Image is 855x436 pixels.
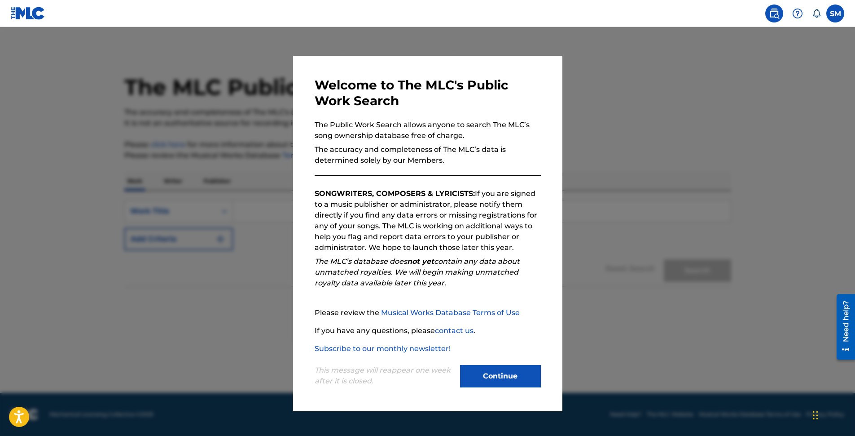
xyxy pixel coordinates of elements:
p: This message will reappear one week after it is closed. [315,365,455,387]
a: contact us [435,326,474,335]
em: The MLC’s database does contain any data about unmatched royalties. We will begin making unmatche... [315,257,520,287]
div: Drag [813,402,818,429]
p: The accuracy and completeness of The MLC’s data is determined solely by our Members. [315,144,541,166]
p: Please review the [315,307,541,318]
a: Public Search [765,4,783,22]
a: Subscribe to our monthly newsletter! [315,344,451,353]
img: MLC Logo [11,7,45,20]
button: Continue [460,365,541,387]
div: Notifications [812,9,821,18]
p: If you have any questions, please . [315,325,541,336]
iframe: Resource Center [830,291,855,363]
p: If you are signed to a music publisher or administrator, please notify them directly if you find ... [315,188,541,253]
strong: SONGWRITERS, COMPOSERS & LYRICISTS: [315,189,475,198]
strong: not yet [407,257,434,266]
iframe: Chat Widget [810,393,855,436]
div: User Menu [826,4,844,22]
h3: Welcome to The MLC's Public Work Search [315,77,541,109]
img: help [792,8,803,19]
div: Help [789,4,807,22]
p: The Public Work Search allows anyone to search The MLC’s song ownership database free of charge. [315,120,541,141]
img: search [769,8,780,19]
a: Musical Works Database Terms of Use [381,308,520,317]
